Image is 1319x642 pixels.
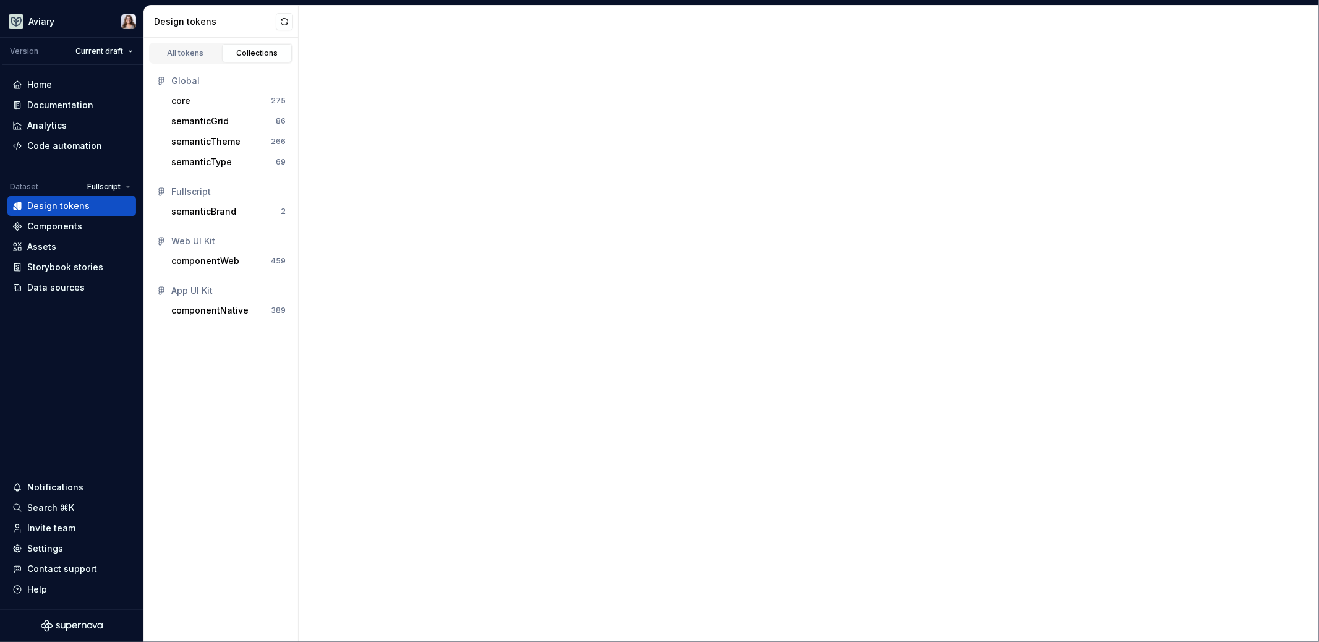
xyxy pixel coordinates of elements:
div: 2 [281,207,286,216]
button: componentWeb459 [166,251,291,271]
div: 275 [271,96,286,106]
a: Assets [7,237,136,257]
div: componentNative [171,304,249,317]
button: componentNative389 [166,301,291,320]
div: Notifications [27,481,83,494]
div: Design tokens [154,15,276,28]
div: 459 [271,256,286,266]
div: semanticType [171,156,232,168]
a: Design tokens [7,196,136,216]
div: 389 [271,306,286,315]
button: core275 [166,91,291,111]
button: Notifications [7,477,136,497]
div: Settings [27,542,63,555]
div: Invite team [27,522,75,534]
a: Settings [7,539,136,559]
div: Collections [226,48,288,58]
button: Search ⌘K [7,498,136,518]
a: Invite team [7,518,136,538]
button: semanticTheme266 [166,132,291,152]
div: All tokens [155,48,216,58]
div: Contact support [27,563,97,575]
div: Components [27,220,82,233]
span: Current draft [75,46,123,56]
button: semanticType69 [166,152,291,172]
a: Components [7,216,136,236]
button: Fullscript [82,178,136,195]
button: semanticGrid86 [166,111,291,131]
div: Web UI Kit [171,235,286,247]
button: AviaryBrittany Hogg [2,8,141,35]
img: Brittany Hogg [121,14,136,29]
div: semanticGrid [171,115,229,127]
svg: Supernova Logo [41,620,103,632]
div: Version [10,46,38,56]
div: Data sources [27,281,85,294]
button: Current draft [70,43,139,60]
div: App UI Kit [171,285,286,297]
div: Global [171,75,286,87]
a: Code automation [7,136,136,156]
div: Analytics [27,119,67,132]
a: Home [7,75,136,95]
a: Documentation [7,95,136,115]
button: semanticBrand2 [166,202,291,221]
div: 69 [276,157,286,167]
a: Storybook stories [7,257,136,277]
div: core [171,95,190,107]
div: Storybook stories [27,261,103,273]
button: Contact support [7,559,136,579]
button: Help [7,580,136,599]
div: componentWeb [171,255,239,267]
div: Design tokens [27,200,90,212]
div: Aviary [28,15,54,28]
div: Dataset [10,182,38,192]
a: Analytics [7,116,136,135]
div: Documentation [27,99,93,111]
a: Data sources [7,278,136,297]
img: 256e2c79-9abd-4d59-8978-03feab5a3943.png [9,14,23,29]
div: Help [27,583,47,596]
div: Home [27,79,52,91]
div: Fullscript [171,186,286,198]
span: Fullscript [87,182,121,192]
div: 86 [276,116,286,126]
div: semanticTheme [171,135,241,148]
div: Search ⌘K [27,502,74,514]
div: Code automation [27,140,102,152]
div: Assets [27,241,56,253]
div: semanticBrand [171,205,236,218]
div: 266 [271,137,286,147]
